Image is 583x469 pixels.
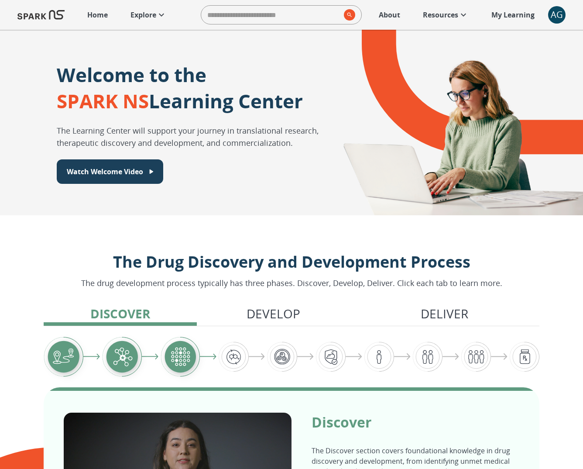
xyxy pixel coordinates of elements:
[83,5,112,24] a: Home
[320,30,583,215] div: A montage of drug development icons and a SPARK NS logo design element
[90,304,150,323] p: Discover
[17,4,65,25] img: Logo of SPARK at Stanford
[126,5,171,24] a: Explore
[87,10,108,20] p: Home
[423,10,458,20] p: Resources
[491,353,508,360] img: arrow-right
[57,159,163,184] button: Watch Welcome Video
[379,10,400,20] p: About
[247,304,300,323] p: Develop
[44,337,539,377] div: Graphic showing the progression through the Discover, Develop, and Deliver pipeline, highlighting...
[67,166,143,177] p: Watch Welcome Video
[548,6,566,24] button: account of current user
[130,10,156,20] p: Explore
[340,6,355,24] button: search
[394,353,411,360] img: arrow-right
[83,354,100,359] img: arrow-right
[57,124,320,149] p: The Learning Center will support your journey in translational research, therapeutic discovery an...
[374,5,405,24] a: About
[142,354,158,359] img: arrow-right
[297,353,314,360] img: arrow-right
[548,6,566,24] div: AG
[81,277,502,289] p: The drug development process typically has three phases. Discover, Develop, Deliver. Click each t...
[81,250,502,274] p: The Drug Discovery and Development Process
[57,62,303,114] p: Welcome to the Learning Center
[312,413,519,431] p: Discover
[346,353,362,360] img: arrow-right
[442,353,459,360] img: arrow-right
[418,5,473,24] a: Resources
[57,88,149,114] span: SPARK NS
[491,10,535,20] p: My Learning
[421,304,468,323] p: Deliver
[487,5,539,24] a: My Learning
[200,354,216,359] img: arrow-right
[249,353,265,360] img: arrow-right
